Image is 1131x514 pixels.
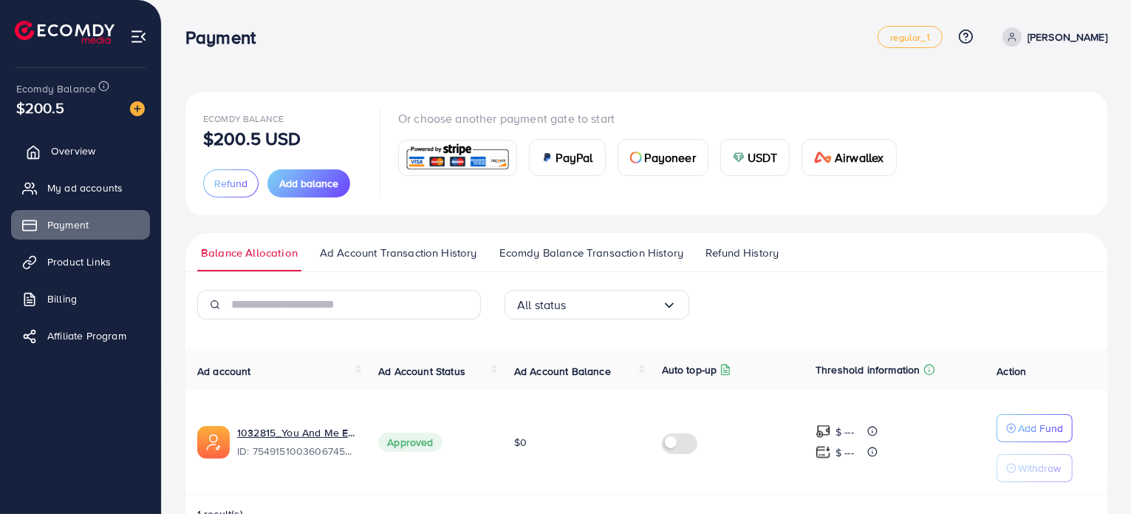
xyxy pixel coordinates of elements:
img: ic-ads-acc.e4c84228.svg [197,426,230,459]
a: cardUSDT [720,139,790,176]
a: cardPayoneer [618,139,708,176]
button: Withdraw [997,454,1073,482]
img: card [630,152,642,163]
span: regular_1 [890,33,929,42]
span: $0 [514,435,527,450]
span: Refund [214,176,247,191]
span: Ecomdy Balance [203,112,284,125]
span: $200.5 [16,97,64,118]
img: top-up amount [816,444,831,460]
span: Product Links [47,254,111,269]
h3: Payment [185,27,267,48]
span: All status [517,294,567,317]
span: My ad accounts [47,180,123,195]
span: Ecomdy Balance [16,81,96,96]
div: Search for option [505,290,689,319]
span: Refund History [705,245,779,261]
a: Affiliate Program [11,321,150,351]
span: Ad account [197,364,251,379]
a: 1032815_You And Me ECOMDY_1757673778601 [237,425,355,440]
input: Search for option [567,294,662,317]
a: card [398,140,517,176]
img: card [403,142,512,174]
button: Refund [203,169,259,197]
button: Add balance [267,169,350,197]
span: ID: 7549151003606745104 [237,444,355,459]
a: Overview [11,136,150,166]
span: Balance Allocation [201,245,298,261]
a: cardAirwallex [802,139,896,176]
img: card [733,152,745,163]
img: image [130,101,145,116]
span: Ecomdy Balance Transaction History [499,245,683,261]
p: Auto top-up [662,361,717,379]
img: top-up amount [816,424,831,439]
img: card [541,152,553,163]
span: Ad Account Balance [514,364,611,379]
img: menu [130,28,147,45]
a: Payment [11,210,150,240]
span: Payoneer [645,149,696,166]
span: Add balance [279,176,338,191]
a: My ad accounts [11,173,150,203]
p: $200.5 USD [203,129,301,147]
a: Billing [11,284,150,314]
button: Add Fund [997,414,1073,442]
a: Product Links [11,247,150,277]
div: <span class='underline'>1032815_You And Me ECOMDY_1757673778601</span></br>7549151003606745104 [237,425,355,459]
p: [PERSON_NAME] [1028,28,1107,46]
p: Or choose another payment gate to start [398,109,909,127]
p: Add Fund [1018,419,1063,437]
span: Approved [378,433,442,452]
span: Billing [47,291,77,306]
iframe: Chat [1068,447,1120,503]
span: Action [997,364,1026,379]
p: $ --- [836,423,854,441]
span: PayPal [556,149,593,166]
a: regular_1 [878,26,942,48]
a: [PERSON_NAME] [997,27,1107,47]
p: $ --- [836,444,854,461]
img: logo [15,21,115,44]
span: Overview [51,143,95,158]
span: Ad Account Transaction History [320,245,477,261]
a: cardPayPal [529,139,606,176]
span: Payment [47,217,89,232]
span: Ad Account Status [378,364,465,379]
p: Threshold information [816,361,920,379]
span: Affiliate Program [47,328,126,343]
span: Airwallex [835,149,884,166]
p: Withdraw [1018,459,1061,477]
img: card [814,152,832,163]
span: USDT [748,149,778,166]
